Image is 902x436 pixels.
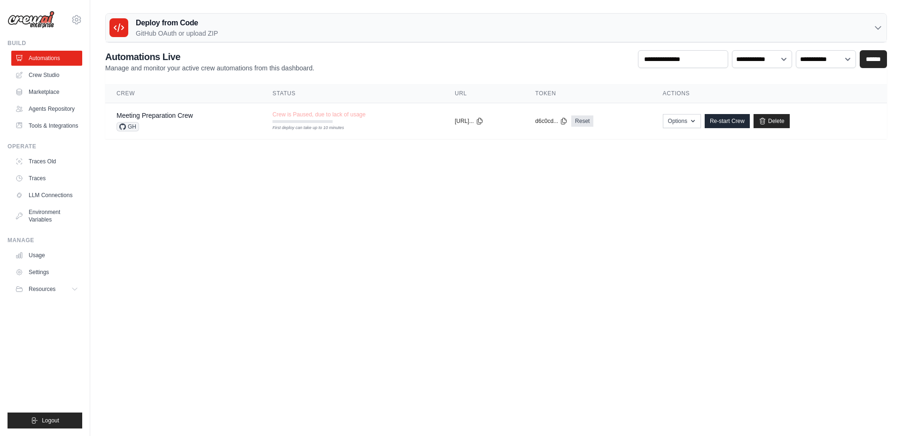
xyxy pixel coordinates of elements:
a: Environment Variables [11,205,82,227]
th: Token [524,84,651,103]
a: Reset [571,115,593,127]
span: GH [117,122,139,131]
a: Delete [754,114,790,128]
a: Meeting Preparation Crew [117,112,193,119]
button: d6c0cd... [535,117,568,125]
iframe: Chat Widget [855,391,902,436]
button: Options [663,114,701,128]
a: Settings [11,265,82,280]
a: Traces Old [11,154,82,169]
a: Crew Studio [11,68,82,83]
span: Logout [42,417,59,424]
th: URL [443,84,524,103]
div: Manage [8,237,82,244]
p: Manage and monitor your active crew automations from this dashboard. [105,63,314,73]
p: GitHub OAuth or upload ZIP [136,29,218,38]
button: Resources [11,282,82,297]
a: Marketplace [11,84,82,99]
a: Usage [11,248,82,263]
th: Actions [652,84,887,103]
img: Logo [8,11,54,29]
h2: Automations Live [105,50,314,63]
th: Status [261,84,443,103]
div: Build [8,39,82,47]
a: Agents Repository [11,101,82,116]
a: Automations [11,51,82,66]
a: Tools & Integrations [11,118,82,133]
span: Crew is Paused, due to lack of usage [272,111,365,118]
th: Crew [105,84,261,103]
button: Logout [8,413,82,428]
a: LLM Connections [11,188,82,203]
div: Operate [8,143,82,150]
div: First deploy can take up to 10 minutes [272,125,333,131]
a: Re-start Crew [705,114,750,128]
h3: Deploy from Code [136,17,218,29]
span: Resources [29,285,55,293]
a: Traces [11,171,82,186]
